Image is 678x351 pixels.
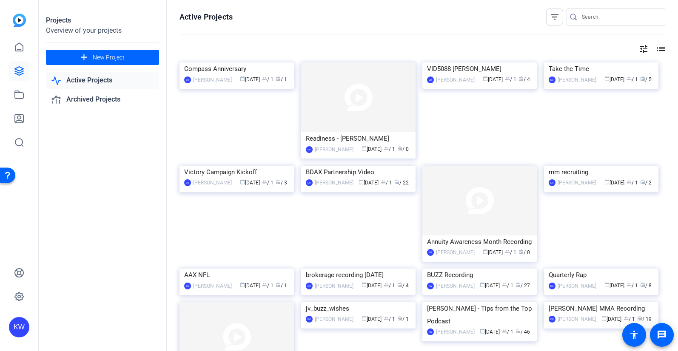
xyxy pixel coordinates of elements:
span: group [505,76,510,81]
span: [DATE] [604,283,624,289]
span: / 3 [276,180,287,186]
span: / 1 [505,249,516,255]
span: [DATE] [604,180,624,186]
span: calendar_today [240,179,245,184]
span: calendar_today [362,146,367,151]
div: JD [427,76,434,83]
div: [PERSON_NAME] [193,76,232,84]
div: [PERSON_NAME] - Tips from the Top Podcast [427,302,532,328]
div: EM [549,179,556,186]
div: Victory Campaign Kickoff [184,166,289,178]
span: calendar_today [359,179,364,184]
span: group [384,146,389,151]
span: [DATE] [601,316,621,322]
mat-icon: message [657,330,667,340]
div: EM [549,283,556,289]
span: group [384,282,389,287]
img: blue-gradient.svg [13,14,26,27]
div: Annuity Awareness Month Recording [427,235,532,248]
div: EM [306,283,313,289]
span: group [262,76,267,81]
div: jv_buzz_wishes [306,302,411,315]
div: EM [184,76,191,83]
span: calendar_today [604,179,610,184]
span: calendar_today [601,316,607,321]
span: / 46 [516,329,530,335]
span: radio [516,282,521,287]
span: radio [640,282,645,287]
mat-icon: tune [638,44,649,54]
span: / 1 [262,180,273,186]
span: [DATE] [240,283,260,289]
span: [DATE] [483,76,503,82]
span: / 4 [397,283,409,289]
span: calendar_today [480,328,485,334]
div: [PERSON_NAME] [436,248,475,257]
span: [DATE] [240,180,260,186]
span: radio [276,179,281,184]
span: group [502,328,507,334]
span: radio [640,76,645,81]
span: calendar_today [240,282,245,287]
span: radio [397,282,402,287]
div: EM [184,179,191,186]
div: [PERSON_NAME] [436,76,475,84]
div: KM [306,146,313,153]
span: / 1 [627,180,638,186]
span: / 1 [627,76,638,82]
span: / 1 [276,283,287,289]
div: AAX NFL [184,269,289,281]
div: EM [306,316,313,323]
span: group [627,282,632,287]
span: / 1 [502,283,513,289]
span: / 0 [397,146,409,152]
div: [PERSON_NAME] [436,282,475,290]
span: / 1 [384,316,395,322]
div: Compass Anniversary [184,62,289,75]
span: calendar_today [483,249,488,254]
span: calendar_today [480,282,485,287]
span: [DATE] [480,329,500,335]
span: radio [637,316,642,321]
span: / 4 [518,76,530,82]
h1: Active Projects [179,12,233,22]
span: group [627,179,632,184]
span: group [505,249,510,254]
div: [PERSON_NAME] [558,76,596,84]
span: radio [276,76,281,81]
span: / 1 [262,76,273,82]
div: Projects [46,15,159,25]
mat-icon: accessibility [629,330,639,340]
span: / 19 [637,316,652,322]
span: radio [518,76,524,81]
span: calendar_today [362,282,367,287]
mat-icon: add [79,52,89,63]
div: Take the Time [549,62,654,75]
a: Archived Projects [46,91,159,108]
div: [PERSON_NAME] [558,315,596,323]
span: calendar_today [604,282,610,287]
div: brokerage recording [DATE] [306,269,411,281]
span: [DATE] [362,283,382,289]
mat-icon: list [655,44,665,54]
span: group [381,179,386,184]
span: group [624,316,629,321]
span: / 0 [518,249,530,255]
mat-icon: filter_list [550,12,560,22]
span: group [384,316,389,321]
span: group [262,282,267,287]
div: Readiness - [PERSON_NAME] [306,132,411,145]
div: Overview of your projects [46,25,159,36]
div: KW [306,179,313,186]
span: / 1 [381,180,392,186]
span: / 8 [640,283,652,289]
span: calendar_today [604,76,610,81]
span: calendar_today [240,76,245,81]
span: / 1 [505,76,516,82]
div: [PERSON_NAME] [315,282,353,290]
div: [PERSON_NAME] [315,145,353,154]
div: VID5088 [PERSON_NAME] [427,62,532,75]
span: group [502,282,507,287]
div: [PERSON_NAME] [558,282,596,290]
div: EM [184,283,191,289]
